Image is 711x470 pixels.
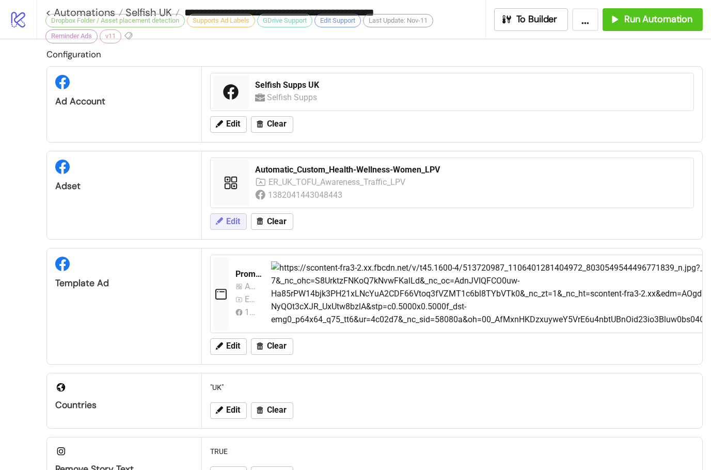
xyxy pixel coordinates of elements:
span: Clear [267,217,287,226]
span: To Builder [516,13,558,25]
div: GDrive Support [257,14,312,27]
button: ... [572,8,598,31]
a: < Automations [45,7,123,18]
span: Edit [226,217,240,226]
div: "UK" [206,378,698,397]
div: Countries [55,399,193,411]
div: ER_UK_TOFU_Awareness_Traffic_LPV [268,176,406,189]
div: v11 [100,29,121,43]
button: Run Automation [603,8,703,31]
span: Run Automation [624,13,692,25]
div: Dropbox Folder / Asset placement detection [45,14,185,27]
div: Supports Ad Labels [187,14,255,27]
div: 1382041443048443 [245,306,259,319]
button: Edit [210,213,247,230]
div: Last Update: Nov-11 [363,14,433,27]
div: Promotional_BAU_PlantProtein_Review-Protein_LoFi_Image_20250701_UK [235,269,263,280]
div: Ad Account [55,96,193,107]
div: Automatic_Custom_Health-Wellness-Women_LPV [255,164,687,176]
span: Edit [226,405,240,415]
div: TRUE [206,442,698,461]
div: Automatic_V1 [245,280,259,293]
a: Selfish UK [123,7,180,18]
div: Template Ad [55,277,193,289]
span: Clear [267,119,287,129]
button: Clear [251,213,293,230]
span: Selfish UK [123,6,172,19]
div: Reminder Ads [45,29,98,43]
div: Edit Support [314,14,361,27]
span: Edit [226,341,240,351]
div: ER_Originals [245,293,259,306]
button: To Builder [494,8,568,31]
h2: Configuration [46,48,703,61]
button: Clear [251,338,293,355]
button: Edit [210,402,247,419]
span: Edit [226,119,240,129]
div: Adset [55,180,193,192]
button: Edit [210,338,247,355]
span: Clear [267,405,287,415]
button: Clear [251,116,293,133]
div: 1382041443048443 [268,189,344,201]
button: Clear [251,402,293,419]
div: Selfish Supps UK [255,80,687,91]
button: Edit [210,116,247,133]
span: Clear [267,341,287,351]
div: Selfish Supps [267,91,320,104]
